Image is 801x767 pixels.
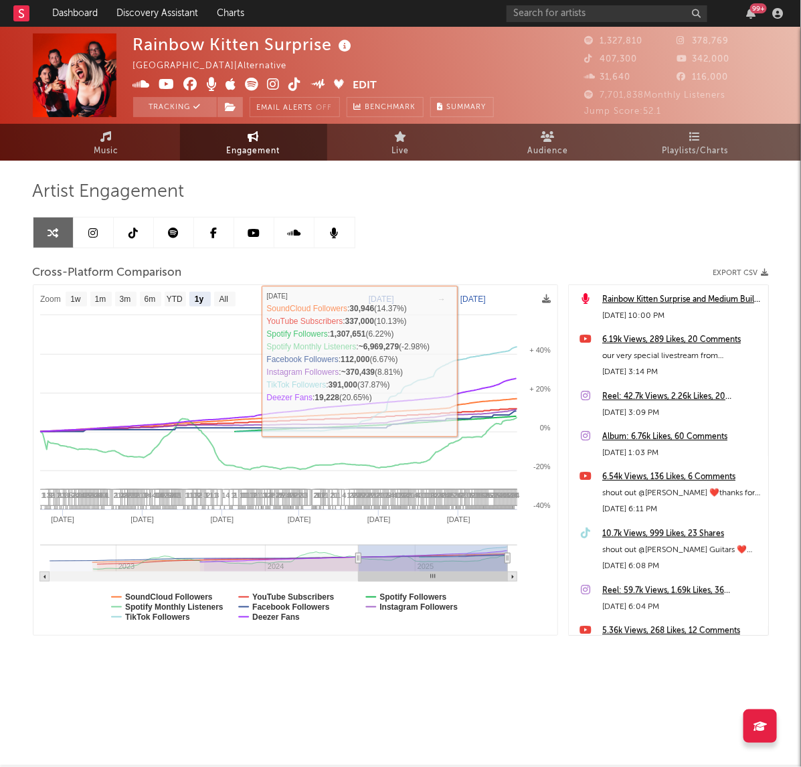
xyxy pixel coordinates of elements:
[602,623,762,639] a: 5.36k Views, 268 Likes, 12 Comments
[153,491,157,499] span: 4
[161,491,165,499] span: 4
[72,491,76,499] span: 2
[677,55,729,64] span: 342,000
[140,491,144,499] span: 1
[474,124,622,161] a: Audience
[185,491,189,499] span: 1
[527,143,568,159] span: Audience
[602,405,762,421] div: [DATE] 3:09 PM
[367,515,390,523] text: [DATE]
[602,583,762,599] a: Reel: 59.7k Views, 1.69k Likes, 36 Comments
[366,491,370,499] span: 2
[94,491,98,499] span: 4
[98,491,102,499] span: 4
[602,348,762,364] div: our very special livestream from [GEOGRAPHIC_DATA], [GEOGRAPHIC_DATA] is now on @nugsnet for your...
[602,469,762,485] div: 6.54k Views, 136 Likes, 6 Comments
[260,491,264,499] span: 1
[422,491,426,499] span: 1
[62,491,66,499] span: 3
[133,33,355,56] div: Rainbow Kitten Surprise
[391,491,395,499] span: 4
[268,491,272,499] span: 2
[677,37,729,46] span: 378,769
[384,491,388,499] span: 1
[119,295,130,305] text: 3m
[602,308,762,324] div: [DATE] 10:00 PM
[585,55,638,64] span: 407,300
[148,491,152,499] span: 4
[602,599,762,615] div: [DATE] 6:04 PM
[298,491,302,499] span: 1
[286,491,290,499] span: 4
[746,8,755,19] button: 99+
[122,491,126,499] span: 4
[285,491,289,499] span: 1
[540,424,551,432] text: 0%
[125,592,213,602] text: SoundCloud Followers
[210,491,214,499] span: 1
[165,491,169,499] span: 2
[503,491,507,499] span: 4
[414,491,418,499] span: 4
[76,491,80,499] span: 4
[515,491,519,499] span: 4
[33,265,182,281] span: Cross-Platform Comparison
[327,124,474,161] a: Live
[465,491,469,499] span: 3
[353,78,377,94] button: Edit
[226,491,230,499] span: 4
[81,491,85,499] span: 4
[507,5,707,22] input: Search for artists
[602,389,762,405] a: Reel: 42.7k Views, 2.26k Likes, 20 Comments
[713,269,769,277] button: Export CSV
[343,491,347,499] span: 4
[159,491,163,499] span: 4
[94,143,118,159] span: Music
[227,143,280,159] span: Engagement
[460,294,486,304] text: [DATE]
[430,97,494,117] button: Summary
[321,491,325,499] span: 1
[677,73,728,82] span: 116,000
[585,37,643,46] span: 1,327,810
[622,124,769,161] a: Playlists/Charts
[287,515,310,523] text: [DATE]
[114,491,118,499] span: 2
[602,445,762,461] div: [DATE] 1:03 PM
[276,491,280,499] span: 2
[602,558,762,574] div: [DATE] 6:08 PM
[510,491,514,499] span: 4
[173,491,177,499] span: 4
[438,294,446,304] text: →
[438,491,442,499] span: 2
[533,501,551,509] text: -40%
[468,491,472,499] span: 3
[252,592,335,602] text: YouTube Subscribers
[303,491,307,499] span: 1
[602,542,762,558] div: shout out @[PERSON_NAME] Guitars ❤️thanks for helping us surprise a lucky human with a signed gui...
[252,602,330,612] text: Facebook Followers
[347,97,424,117] a: Benchmark
[602,332,762,348] div: 6.19k Views, 289 Likes, 20 Comments
[447,104,486,111] span: Summary
[379,592,446,602] text: Spotify Followers
[130,515,154,523] text: [DATE]
[662,143,728,159] span: Playlists/Charts
[379,602,458,612] text: Instagram Followers
[446,491,450,499] span: 4
[204,491,208,499] span: 3
[210,515,234,523] text: [DATE]
[506,491,510,499] span: 4
[120,491,124,499] span: 2
[417,491,421,499] span: 4
[143,491,147,499] span: 3
[133,97,217,117] button: Tracking
[337,491,341,499] span: 1
[314,491,318,499] span: 2
[602,429,762,445] a: Album: 6.76k Likes, 60 Comments
[393,491,397,499] span: 4
[335,491,339,499] span: 1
